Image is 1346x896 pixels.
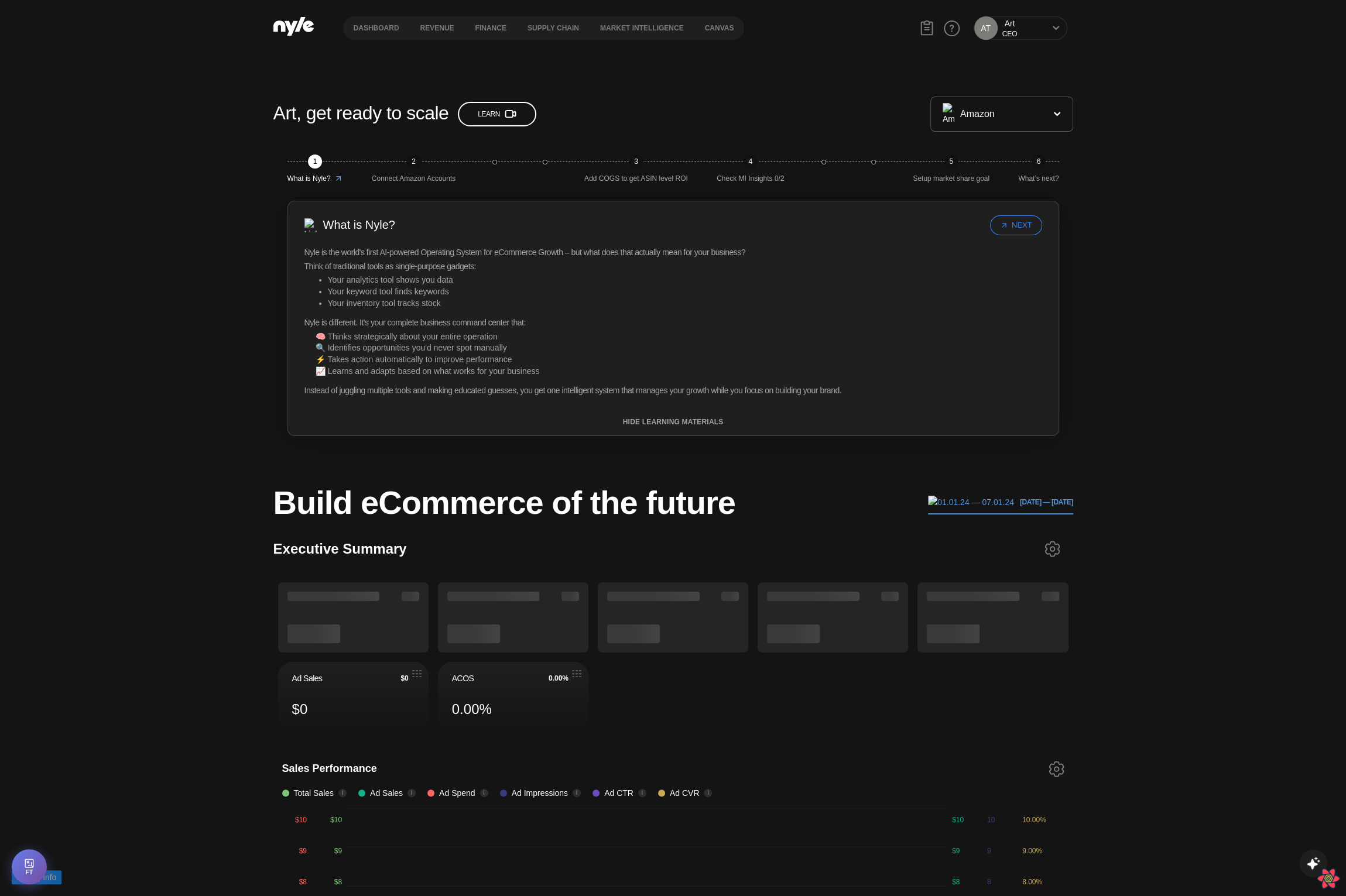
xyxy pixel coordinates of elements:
div: 5 [944,155,958,169]
p: [DATE] — [DATE] [1014,497,1073,507]
li: Your analytics tool shows you data [328,274,1042,286]
span: 0.00% [452,699,492,719]
span: Connect Amazon Accounts [372,173,455,184]
span: Add COGS to get ASIN level ROI [584,173,688,184]
button: i [638,789,646,797]
button: i [704,789,712,797]
h3: What is Nyle? [323,216,395,234]
button: Dashboard [343,24,410,32]
span: Amazon [960,108,995,121]
img: Amazon [943,103,954,125]
p: Learn [478,109,516,119]
span: $0 [400,674,408,682]
div: 6 [1032,155,1046,169]
h3: Executive Summary [273,540,407,558]
li: 📈 Learns and adapts based on what works for your business [316,366,1042,377]
tspan: $9 [299,847,307,855]
h1: Build eCommerce of the future [273,485,735,520]
span: Ad Spend [439,787,475,799]
p: Instead of juggling multiple tools and making educated guesses, you get one intelligent system th... [304,385,1042,397]
span: Check MI Insights 0/2 [717,173,784,184]
tspan: 10.00% [1022,816,1046,824]
tspan: $8 [334,878,342,886]
span: 0.00% [549,674,568,682]
button: AT [974,16,998,40]
button: Debug Info [12,870,61,884]
p: Nyle is different. It's your complete business command center that: [304,317,1042,329]
span: Ad CTR [604,787,633,799]
span: Ad CVR [670,787,700,799]
button: i [573,789,581,797]
li: 🧠 Thinks strategically about your entire operation [316,331,1042,343]
p: Think of traditional tools as single-purpose gadgets: [304,261,1042,273]
li: ⚡ Takes action automatically to improve performance [316,354,1042,366]
tspan: 8 [987,878,991,886]
div: CEO [1002,29,1018,39]
div: Art [1002,18,1018,29]
tspan: 8.00% [1022,878,1042,886]
tspan: $9 [334,847,342,855]
button: [DATE] — [DATE] [928,490,1073,514]
tspan: $8 [299,878,307,886]
button: HIDE LEARNING MATERIALS [288,418,1059,426]
span: Total Sales [294,787,334,799]
button: ACOS0.00%0.00% [438,662,588,730]
tspan: $10 [294,816,306,824]
button: Open React Query Devtools [1317,867,1340,890]
img: 01.01.24 — 07.01.24 [928,496,1014,509]
span: What is Nyle? [287,173,331,184]
li: 🔍 Identifies opportunities you'd never spot manually [316,342,1042,354]
button: Amazon [930,97,1073,132]
tspan: 9 [987,847,991,855]
button: Market Intelligence [590,24,694,32]
div: 2 [407,155,421,169]
button: NEXT [990,215,1042,235]
tspan: 10 [987,816,995,824]
div: 1 [308,155,322,169]
p: Nyle is the world's first AI-powered Operating System for eCommerce Growth – but what does that a... [304,247,1042,259]
button: i [407,789,416,797]
span: $0 [292,699,308,719]
span: Ad Sales [370,787,403,799]
button: Open Feature Toggle Debug Panel [12,849,47,884]
span: ACOS [452,672,474,684]
tspan: $8 [952,878,960,886]
button: ArtCEO [1002,18,1018,39]
button: Canvas [694,24,745,32]
span: Ad Impressions [512,787,568,799]
tspan: $10 [330,816,341,824]
span: Setup market share goal [913,173,989,184]
div: 4 [744,155,758,169]
span: What’s next? [1018,173,1059,184]
button: Ad Sales$0$0 [278,662,429,730]
div: 3 [629,155,643,169]
li: Your keyword tool finds keywords [328,286,1042,298]
span: Debug Info [16,871,57,884]
span: FT [25,870,33,876]
span: Ad Sales [292,672,323,684]
button: Learn [458,102,536,126]
button: Revenue [410,24,465,32]
tspan: $9 [952,847,960,855]
button: finance [465,24,517,32]
tspan: $10 [952,816,964,824]
button: Supply chain [517,24,590,32]
li: Your inventory tool tracks stock [328,298,1042,310]
h1: Sales Performance [282,761,377,781]
button: i [480,789,488,797]
button: i [338,789,347,797]
tspan: 9.00% [1022,847,1042,855]
img: LightBulb [304,218,318,232]
p: Art, get ready to scale [273,99,449,127]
